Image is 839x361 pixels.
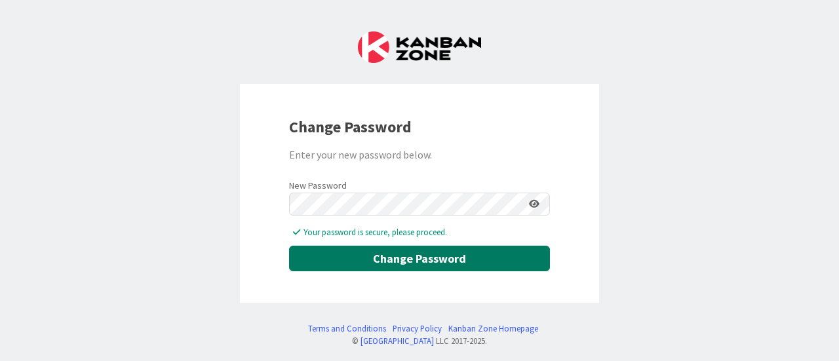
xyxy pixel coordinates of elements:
a: Privacy Policy [393,322,442,335]
span: Your password is secure, please proceed. [293,226,550,239]
div: © LLC 2017- 2025 . [302,335,538,347]
img: Kanban Zone [358,31,481,63]
a: Kanban Zone Homepage [448,322,538,335]
a: Terms and Conditions [308,322,386,335]
label: New Password [289,179,347,193]
a: [GEOGRAPHIC_DATA] [361,335,434,346]
b: Change Password [289,117,412,137]
button: Change Password [289,246,550,271]
div: Enter your new password below. [289,147,550,162]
